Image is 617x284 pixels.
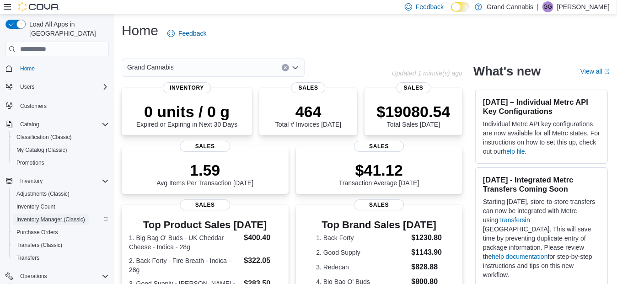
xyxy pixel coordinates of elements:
[9,200,113,213] button: Inventory Count
[16,119,109,130] span: Catalog
[16,81,109,92] span: Users
[16,159,44,166] span: Promotions
[178,29,206,38] span: Feedback
[136,102,237,121] p: 0 units / 0 g
[2,270,113,283] button: Operations
[2,80,113,93] button: Users
[20,83,34,91] span: Users
[580,68,610,75] a: View allExternal link
[483,97,600,116] h3: [DATE] – Individual Metrc API Key Configurations
[16,101,50,112] a: Customers
[13,201,59,212] a: Inventory Count
[16,119,43,130] button: Catalog
[13,214,109,225] span: Inventory Manager (Classic)
[13,188,109,199] span: Adjustments (Classic)
[411,247,442,258] dd: $1143.90
[16,241,62,249] span: Transfers (Classic)
[164,24,210,43] a: Feedback
[339,161,419,187] div: Transaction Average [DATE]
[13,201,109,212] span: Inventory Count
[13,252,43,263] a: Transfers
[16,176,109,187] span: Inventory
[292,64,299,71] button: Open list of options
[503,148,525,155] a: help file
[483,175,600,193] h3: [DATE] - Integrated Metrc Transfers Coming Soon
[162,82,211,93] span: Inventory
[18,2,59,11] img: Cova
[16,100,109,111] span: Customers
[156,161,253,179] p: 1.59
[16,203,55,210] span: Inventory Count
[16,229,58,236] span: Purchase Orders
[2,175,113,188] button: Inventory
[16,176,46,187] button: Inventory
[16,190,70,198] span: Adjustments (Classic)
[557,1,610,12] p: [PERSON_NAME]
[129,220,281,230] h3: Top Product Sales [DATE]
[316,248,408,257] dt: 2. Good Supply
[156,161,253,187] div: Avg Items Per Transaction [DATE]
[13,132,75,143] a: Classification (Classic)
[20,65,35,72] span: Home
[127,62,174,73] span: Grand Cannabis
[9,239,113,252] button: Transfers (Classic)
[354,199,404,210] span: Sales
[2,62,113,75] button: Home
[13,252,109,263] span: Transfers
[316,220,442,230] h3: Top Brand Sales [DATE]
[13,157,48,168] a: Promotions
[498,216,525,224] a: Transfers
[483,197,600,279] p: Starting [DATE], store-to-store transfers can now be integrated with Metrc using in [GEOGRAPHIC_D...
[16,254,39,262] span: Transfers
[542,1,553,12] div: Greg Gaudreau
[13,240,109,251] span: Transfers (Classic)
[180,141,230,152] span: Sales
[13,132,109,143] span: Classification (Classic)
[13,227,109,238] span: Purchase Orders
[16,63,109,74] span: Home
[16,216,85,223] span: Inventory Manager (Classic)
[291,82,326,93] span: Sales
[16,271,51,282] button: Operations
[16,134,72,141] span: Classification (Classic)
[129,256,240,274] dt: 2. Back Forty - Fire Breath - Indica - 28g
[282,64,289,71] button: Clear input
[473,64,541,79] h2: What's new
[20,121,39,128] span: Catalog
[16,146,67,154] span: My Catalog (Classic)
[275,102,341,121] p: 464
[9,213,113,226] button: Inventory Manager (Classic)
[316,233,408,242] dt: 1. Back Forty
[13,227,62,238] a: Purchase Orders
[180,199,230,210] span: Sales
[16,81,38,92] button: Users
[392,70,462,77] p: Updated 1 minute(s) ago
[9,188,113,200] button: Adjustments (Classic)
[377,102,451,128] div: Total Sales [DATE]
[129,233,240,252] dt: 1. Big Bag O' Buds - UK Cheddar Cheese - Indica - 28g
[397,82,431,93] span: Sales
[13,145,109,155] span: My Catalog (Classic)
[411,262,442,273] dd: $828.88
[339,161,419,179] p: $41.12
[377,102,451,121] p: $19080.54
[316,263,408,272] dt: 3. Redecan
[604,69,610,75] svg: External link
[244,255,281,266] dd: $322.05
[20,102,47,110] span: Customers
[483,119,600,156] p: Individual Metrc API key configurations are now available for all Metrc states. For instructions ...
[9,226,113,239] button: Purchase Orders
[416,2,444,11] span: Feedback
[16,63,38,74] a: Home
[411,232,442,243] dd: $1230.80
[13,214,89,225] a: Inventory Manager (Classic)
[537,1,539,12] p: |
[2,118,113,131] button: Catalog
[122,21,158,40] h1: Home
[13,188,73,199] a: Adjustments (Classic)
[13,157,109,168] span: Promotions
[544,1,553,12] span: GG
[244,232,281,243] dd: $400.40
[9,156,113,169] button: Promotions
